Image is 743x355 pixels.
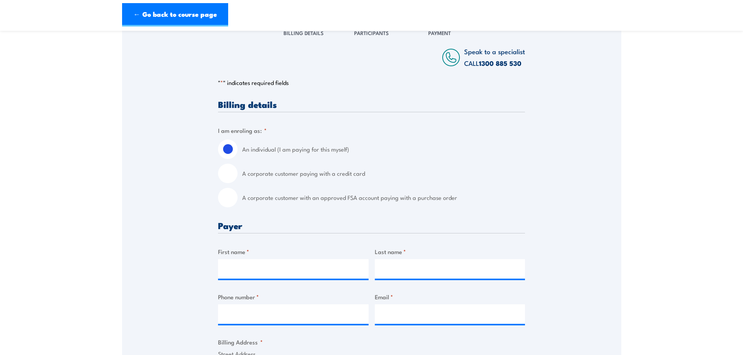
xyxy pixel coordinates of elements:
[218,221,525,230] h3: Payer
[242,164,525,183] label: A corporate customer paying with a credit card
[218,337,263,346] legend: Billing Address
[218,126,267,135] legend: I am enroling as:
[354,29,389,37] span: Participants
[242,140,525,159] label: An individual (I am paying for this myself)
[218,79,525,87] p: " " indicates required fields
[464,46,525,68] span: Speak to a specialist CALL
[218,100,525,109] h3: Billing details
[375,247,525,256] label: Last name
[242,188,525,207] label: A corporate customer with an approved FSA account paying with a purchase order
[375,292,525,301] label: Email
[428,29,451,37] span: Payment
[218,292,369,301] label: Phone number
[218,247,369,256] label: First name
[479,58,521,68] a: 1300 885 530
[122,3,228,26] a: ← Go back to course page
[284,29,324,37] span: Billing Details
